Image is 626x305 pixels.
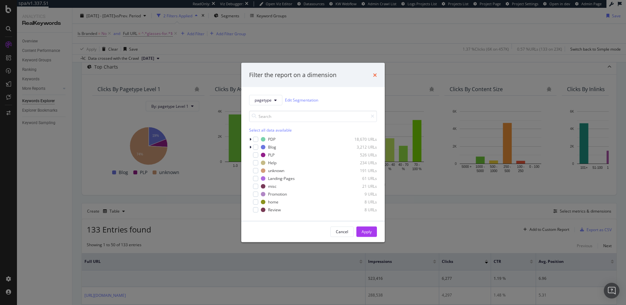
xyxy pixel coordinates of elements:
[268,199,278,205] div: home
[345,168,377,173] div: 191 URLs
[249,71,336,79] div: Filter the report on a dimension
[268,144,276,150] div: Blog
[268,160,276,166] div: Help
[249,95,282,105] button: pagetype
[268,176,295,181] div: Landing-Pages
[268,136,276,142] div: PDP
[345,144,377,150] div: 3,212 URLs
[268,168,284,173] div: unknown
[249,110,377,122] input: Search
[285,97,318,104] a: Edit Segmentation
[345,207,377,213] div: 8 URLs
[330,226,354,237] button: Cancel
[268,191,287,197] div: Promotion
[345,191,377,197] div: 9 URLs
[336,229,348,234] div: Cancel
[345,136,377,142] div: 18,670 URLs
[345,184,377,189] div: 21 URLs
[268,184,276,189] div: misc
[345,152,377,158] div: 526 URLs
[255,97,272,103] span: pagetype
[356,226,377,237] button: Apply
[241,63,385,242] div: modal
[268,207,281,213] div: Review
[268,152,275,158] div: PLP
[345,176,377,181] div: 61 URLs
[604,283,619,298] div: Open Intercom Messenger
[345,199,377,205] div: 8 URLs
[249,127,377,133] div: Select all data available
[373,71,377,79] div: times
[345,160,377,166] div: 234 URLs
[362,229,372,234] div: Apply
